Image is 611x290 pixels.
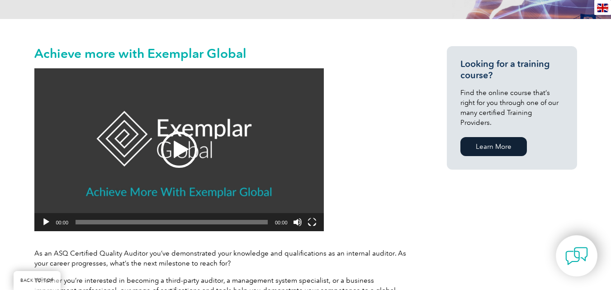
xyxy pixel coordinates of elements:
[42,218,51,227] button: Play
[597,4,608,12] img: en
[275,220,288,225] span: 00:00
[161,132,197,168] div: Play
[14,271,61,290] a: BACK TO TOP
[293,218,302,227] button: Mute
[34,68,324,231] div: Video Player
[460,88,564,128] p: Find the online course that’s right for you through one of our many certified Training Providers.
[460,137,527,156] a: Learn More
[308,218,317,227] button: Fullscreen
[76,220,268,224] span: Time Slider
[56,220,69,225] span: 00:00
[460,58,564,81] h3: Looking for a training course?
[34,46,414,61] h2: Achieve more with Exemplar Global
[34,248,414,268] p: As an ASQ Certified Quality Auditor you’ve demonstrated your knowledge and qualifications as an i...
[565,245,588,267] img: contact-chat.png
